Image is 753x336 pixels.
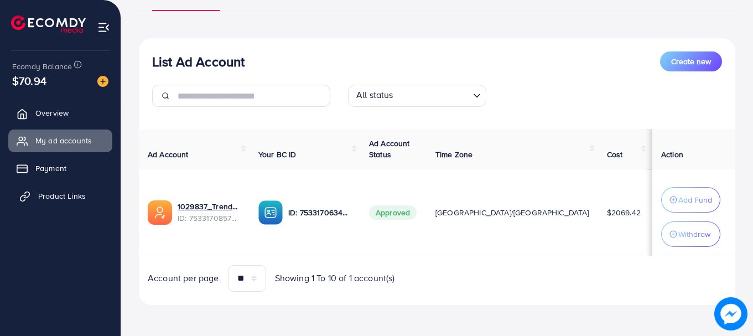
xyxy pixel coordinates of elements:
img: ic-ba-acc.ded83a64.svg [258,200,283,225]
a: Product Links [8,185,112,207]
span: My ad accounts [35,135,92,146]
img: logo [11,15,86,33]
span: Account per page [148,272,219,285]
span: Approved [369,205,417,220]
input: Search for option [397,87,469,104]
p: Withdraw [678,228,710,241]
div: Search for option [348,85,486,107]
span: Product Links [38,190,86,201]
span: All status [354,86,396,104]
img: image [714,297,747,330]
span: Create new [671,56,711,67]
span: Overview [35,107,69,118]
button: Create new [660,51,722,71]
h3: List Ad Account [152,54,245,70]
span: $2069.42 [607,207,641,218]
span: Ad Account Status [369,138,410,160]
span: Cost [607,149,623,160]
span: $70.94 [12,73,46,89]
span: Showing 1 To 10 of 1 account(s) [275,272,395,285]
button: Add Fund [661,187,720,213]
span: Ad Account [148,149,189,160]
span: Action [661,149,683,160]
span: [GEOGRAPHIC_DATA]/[GEOGRAPHIC_DATA] [435,207,589,218]
span: Ecomdy Balance [12,61,72,72]
p: ID: 7533170634600448001 [288,206,351,219]
div: <span class='underline'>1029837_Trendy Case_1753953029870</span></br>7533170857322184720 [178,201,241,224]
img: image [97,76,108,87]
p: Add Fund [678,193,712,206]
a: My ad accounts [8,130,112,152]
button: Withdraw [661,221,720,247]
a: Overview [8,102,112,124]
span: Your BC ID [258,149,297,160]
a: Payment [8,157,112,179]
span: Payment [35,163,66,174]
a: 1029837_Trendy Case_1753953029870 [178,201,241,212]
span: Time Zone [435,149,472,160]
img: menu [97,21,110,34]
img: ic-ads-acc.e4c84228.svg [148,200,172,225]
span: ID: 7533170857322184720 [178,213,241,224]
